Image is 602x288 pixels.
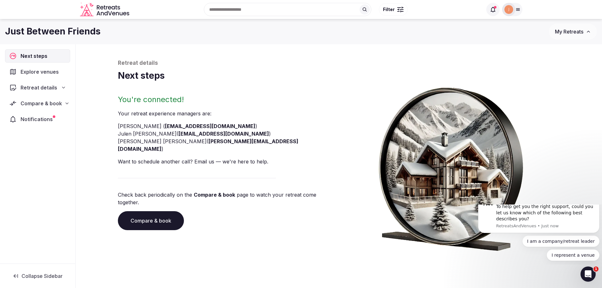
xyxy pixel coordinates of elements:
svg: Retreats and Venues company logo [80,3,131,17]
p: Want to schedule another call? Email us — we're here to help. [118,158,337,165]
button: My Retreats [549,24,597,40]
div: Quick reply options [3,31,124,56]
span: Collapse Sidebar [21,273,63,279]
a: Explore venues [5,65,70,78]
button: Quick reply: I am a company/retreat leader [47,31,124,42]
a: Next steps [5,49,70,63]
span: 1 [593,267,599,272]
button: Filter [379,3,408,15]
button: Quick reply: I represent a venue [71,45,124,56]
h1: Next steps [118,70,560,82]
li: Julen [PERSON_NAME] ( ) [118,130,337,138]
a: [EMAIL_ADDRESS][DOMAIN_NAME] [179,131,269,137]
h2: You're connected! [118,95,337,105]
p: Message from RetreatsAndVenues, sent Just now [21,19,119,24]
li: [PERSON_NAME] [PERSON_NAME] ( ) [118,138,337,153]
a: [EMAIL_ADDRESS][DOMAIN_NAME] [165,123,255,129]
a: Compare & book [118,211,184,230]
p: Retreat details [118,59,560,67]
button: Collapse Sidebar [5,269,70,283]
span: Next steps [21,52,50,60]
img: Winter chalet retreat in picture frame [367,82,535,251]
span: My Retreats [555,28,583,35]
p: Check back periodically on the page to watch your retreat come together. [118,191,337,206]
a: Notifications [5,113,70,126]
a: [PERSON_NAME][EMAIL_ADDRESS][DOMAIN_NAME] [118,138,298,152]
iframe: Intercom live chat [581,267,596,282]
span: Compare & book [21,100,62,107]
span: Explore venues [21,68,61,76]
iframe: Intercom notifications message [476,205,602,265]
li: [PERSON_NAME] ( ) [118,122,337,130]
span: Notifications [21,115,55,123]
span: Filter [383,6,395,13]
a: Visit the homepage [80,3,131,17]
h1: Just Between Friends [5,25,100,38]
a: Compare & book [194,192,235,198]
img: Jeni Stamas [504,5,513,14]
span: Retreat details [21,84,57,91]
p: Your retreat experience manager s are : [118,110,337,117]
